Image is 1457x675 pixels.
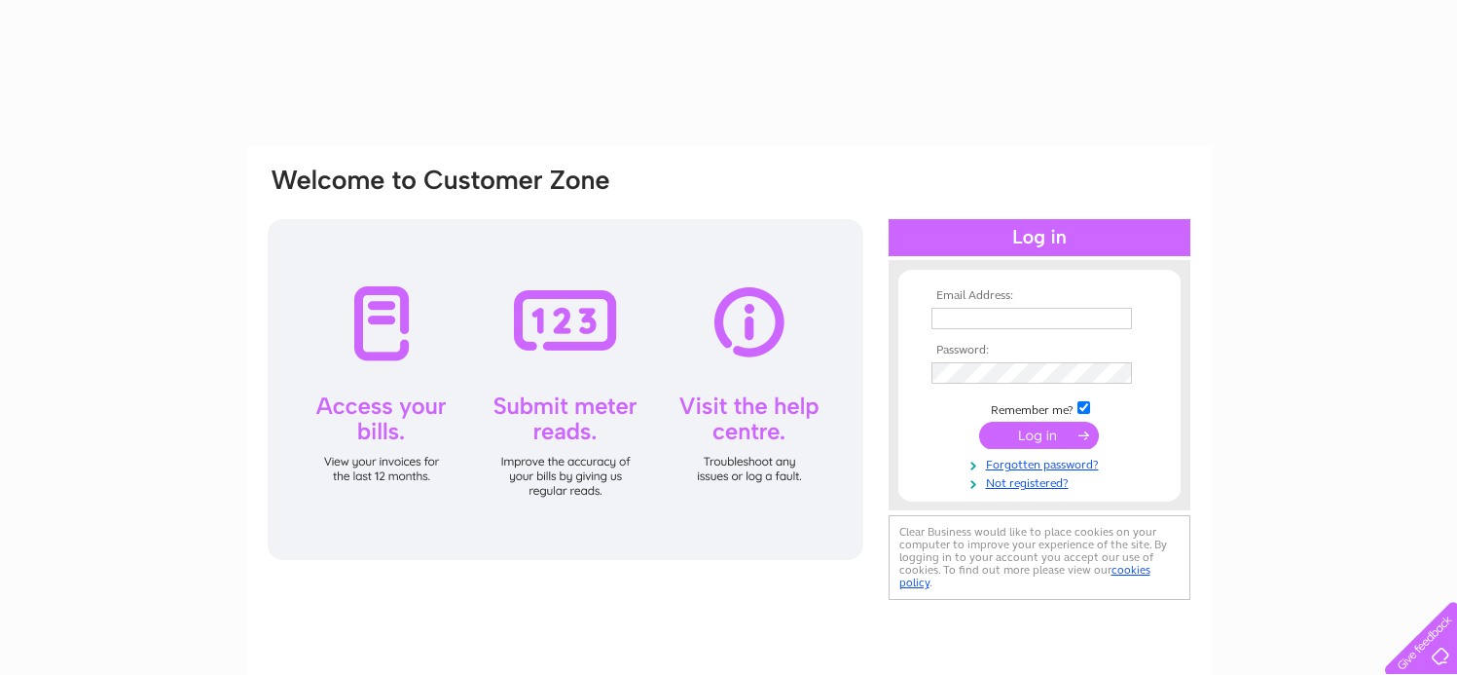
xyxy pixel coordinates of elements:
div: Clear Business would like to place cookies on your computer to improve your experience of the sit... [889,515,1190,600]
th: Password: [927,344,1152,357]
td: Remember me? [927,398,1152,418]
th: Email Address: [927,289,1152,303]
a: cookies policy [899,563,1150,589]
input: Submit [979,422,1099,449]
a: Not registered? [931,472,1152,491]
a: Forgotten password? [931,454,1152,472]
